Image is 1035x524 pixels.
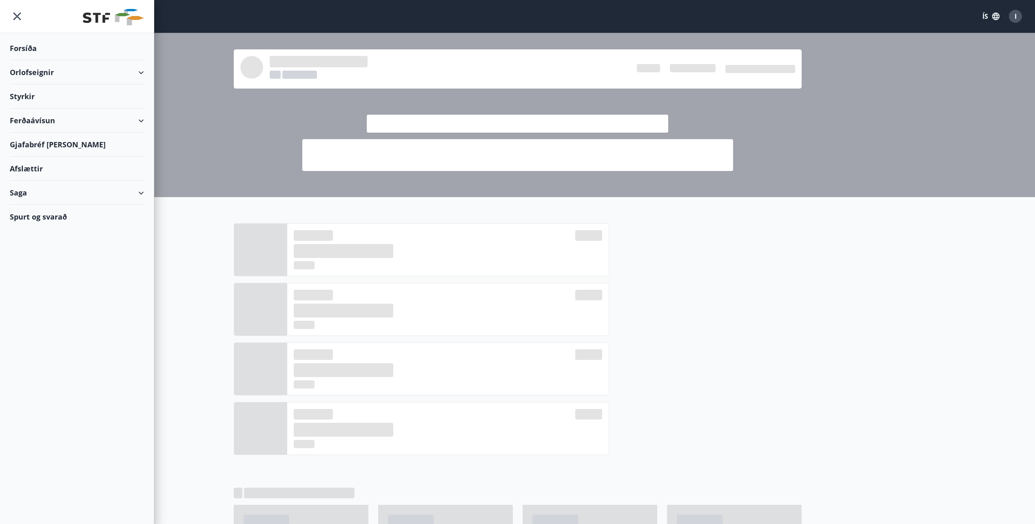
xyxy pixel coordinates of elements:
div: Spurt og svarað [10,205,144,229]
div: Forsíða [10,36,144,60]
div: Gjafabréf [PERSON_NAME] [10,133,144,157]
button: ÍS [978,9,1004,24]
div: Afslættir [10,157,144,181]
div: Styrkir [10,84,144,109]
div: Ferðaávísun [10,109,144,133]
button: menu [10,9,24,24]
img: union_logo [83,9,144,25]
span: I [1015,12,1017,21]
div: Saga [10,181,144,205]
button: I [1006,7,1025,26]
div: Orlofseignir [10,60,144,84]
